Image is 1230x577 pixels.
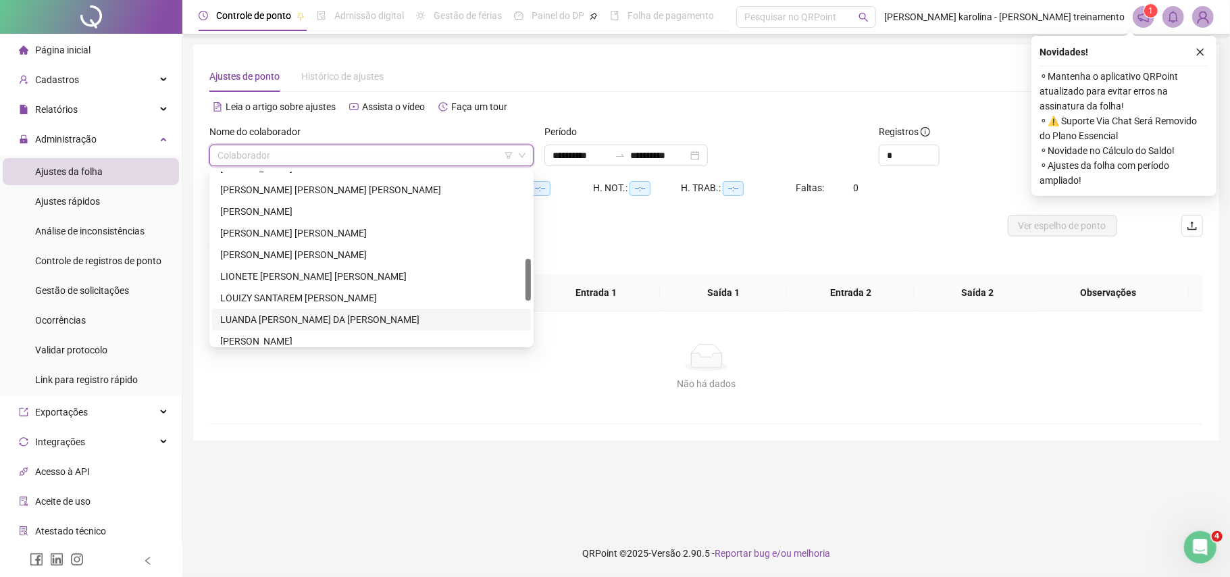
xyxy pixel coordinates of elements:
span: notification [1137,11,1150,23]
span: Link para registro rápido [35,374,138,385]
span: Novidades ! [1040,45,1088,59]
span: Versão [651,548,681,559]
th: Observações [1028,274,1189,311]
span: --:-- [630,181,650,196]
span: Ajustes rápidos [35,196,100,207]
span: Análise de inconsistências [35,226,145,236]
span: file-done [317,11,326,20]
span: facebook [30,553,43,566]
span: instagram [70,553,84,566]
span: solution [19,526,28,536]
span: bell [1167,11,1179,23]
span: Validar protocolo [35,345,107,355]
span: dashboard [514,11,523,20]
span: 1 [1149,6,1154,16]
span: Painel do DP [532,10,584,21]
span: --:-- [723,181,744,196]
span: left [143,556,153,566]
span: home [19,45,28,55]
span: --:-- [530,181,550,196]
span: [PERSON_NAME] karolina - [PERSON_NAME] treinamento [884,9,1125,24]
span: close [1196,47,1205,57]
span: youtube [349,102,359,111]
span: Observações [1039,285,1179,300]
div: JOSE HENRIQUE TAVARES DA SILVA [212,222,531,244]
th: Saída 2 [915,274,1042,311]
span: Controle de ponto [216,10,291,21]
span: linkedin [50,553,63,566]
img: 85833 [1193,7,1213,27]
span: ⚬ Mantenha o aplicativo QRPoint atualizado para evitar erros na assinatura da folha! [1040,69,1208,114]
span: Folha de pagamento [627,10,714,21]
span: upload [1187,220,1198,231]
span: Administração [35,134,97,145]
span: pushpin [297,12,305,20]
div: HE 3: [510,180,593,196]
div: [PERSON_NAME] [PERSON_NAME] [220,226,523,241]
label: Nome do colaborador [209,124,309,139]
span: Ajustes da folha [35,166,103,177]
span: ⚬ Ajustes da folha com período ampliado! [1040,158,1208,188]
span: info-circle [921,127,930,136]
div: LIONETE [PERSON_NAME] [PERSON_NAME] [220,269,523,284]
div: [PERSON_NAME] [220,204,523,219]
span: Acesso à API [35,466,90,477]
div: [PERSON_NAME] [220,334,523,349]
span: Histórico de ajustes [301,71,384,82]
div: Não há dados [226,376,1187,391]
th: Entrada 2 [787,274,914,311]
span: file-text [213,102,222,111]
span: book [610,11,619,20]
span: api [19,467,28,476]
span: Relatórios [35,104,78,115]
div: LUANDA [PERSON_NAME] DA [PERSON_NAME] [220,312,523,327]
label: Período [544,124,586,139]
span: sun [416,11,426,20]
span: Gestão de férias [434,10,502,21]
span: audit [19,497,28,506]
span: Faça um tour [451,101,507,112]
span: user-add [19,75,28,84]
span: Cadastros [35,74,79,85]
span: 4 [1212,531,1223,542]
div: LUANDA BEZERRA DA SILVA DE SOUSA [212,309,531,330]
span: ⚬ ⚠️ Suporte Via Chat Será Removido do Plano Essencial [1040,114,1208,143]
div: H. NOT.: [593,180,681,196]
span: search [859,12,869,22]
span: lock [19,134,28,144]
th: Entrada 1 [533,274,660,311]
span: Assista o vídeo [362,101,425,112]
iframe: Intercom live chat [1184,531,1216,563]
span: Atestado técnico [35,526,106,536]
span: Gestão de solicitações [35,285,129,296]
span: Ajustes de ponto [209,71,280,82]
div: JULIO CEZAR PEREIRA FAGUNDES [212,244,531,266]
th: Saída 1 [660,274,787,311]
div: [PERSON_NAME] [PERSON_NAME] [PERSON_NAME] [220,182,523,197]
span: pushpin [590,12,598,20]
span: Aceite de uso [35,496,91,507]
span: Página inicial [35,45,91,55]
span: Controle de registros de ponto [35,255,161,266]
span: Ocorrências [35,315,86,326]
span: Exportações [35,407,88,418]
div: LOUIZY SANTAREM [PERSON_NAME] [220,291,523,305]
span: history [438,102,448,111]
span: Admissão digital [334,10,404,21]
div: LUCAS NASCIMENTO DE CASTRO [212,330,531,352]
span: ⚬ Novidade no Cálculo do Saldo! [1040,143,1208,158]
button: Ver espelho de ponto [1008,215,1117,236]
div: H. TRAB.: [681,180,796,196]
span: Leia o artigo sobre ajustes [226,101,336,112]
div: LOUIZY SANTAREM SANTOS [212,287,531,309]
div: JOSÉ HENRIQUE DE DEUS MARINHO [212,201,531,222]
span: export [19,407,28,417]
span: clock-circle [199,11,208,20]
div: [PERSON_NAME] [PERSON_NAME] [220,247,523,262]
span: to [615,150,625,161]
span: swap-right [615,150,625,161]
span: Integrações [35,436,85,447]
span: 0 [853,182,859,193]
span: Registros [879,124,930,139]
sup: 1 [1144,4,1158,18]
